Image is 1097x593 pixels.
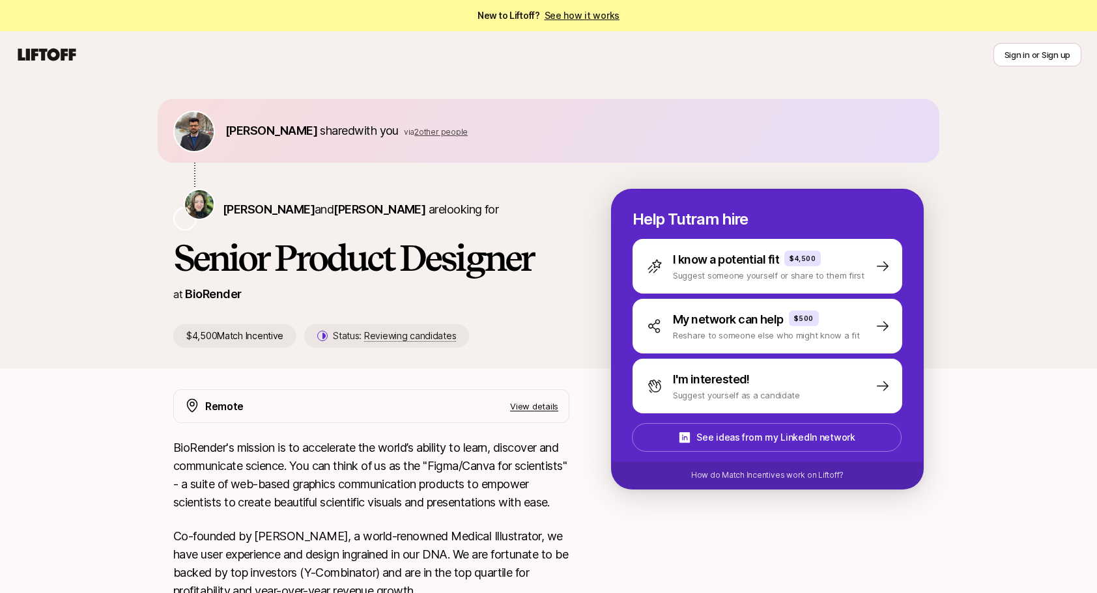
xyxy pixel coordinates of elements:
button: See ideas from my LinkedIn network [632,423,902,452]
p: at [173,286,182,303]
p: shared [225,122,468,140]
p: Suggest someone yourself or share to them first [673,269,864,282]
h1: Senior Product Designer [173,238,569,277]
p: Help Tutram hire [633,210,902,228]
p: Remote [205,398,244,415]
p: are looking for [223,200,498,219]
p: See ideas from my LinkedIn network [696,430,855,445]
p: How do Match Incentives work on Liftoff? [691,469,844,481]
span: and [315,202,425,216]
p: BioRender's mission is to accelerate the world’s ability to learn, discover and communicate scien... [173,439,569,512]
img: Tutram Nguyen [185,190,214,219]
span: [PERSON_NAME] [223,202,315,216]
p: Suggest yourself as a candidate [673,389,800,402]
p: $4,500 [790,253,816,264]
p: I know a potential fit [673,251,779,269]
p: View details [510,400,558,413]
span: Reviewing candidates [364,330,456,342]
button: Sign in or Sign up [993,43,1081,66]
p: My network can help [673,310,784,329]
p: $4,500 Match Incentive [173,324,296,348]
a: See how it works [545,10,620,21]
span: New to Liftoff? [477,8,620,23]
span: via [404,127,414,137]
p: Reshare to someone else who might know a fit [673,329,860,342]
span: with you [354,124,399,137]
p: $500 [794,313,814,324]
a: BioRender [185,287,241,301]
span: 2 other people [414,127,468,137]
span: [PERSON_NAME] [225,124,317,137]
span: [PERSON_NAME] [334,202,425,216]
img: bd4da4d7_5cf5_45b3_8595_1454a3ab2b2e.jpg [175,112,214,151]
p: I'm interested! [673,370,750,389]
p: Status: [333,328,456,344]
